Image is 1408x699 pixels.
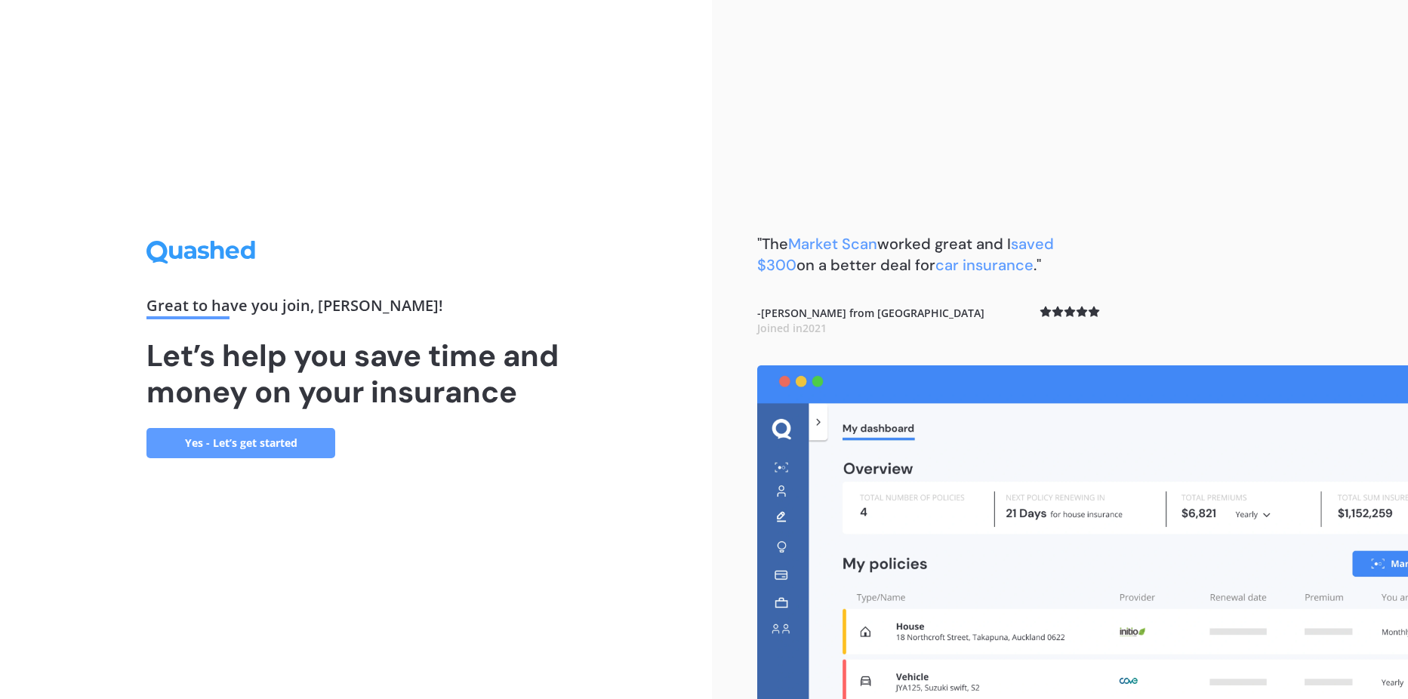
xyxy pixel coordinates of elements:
[757,234,1054,275] b: "The worked great and I on a better deal for ."
[788,234,877,254] span: Market Scan
[757,234,1054,275] span: saved $300
[757,306,984,335] b: - [PERSON_NAME] from [GEOGRAPHIC_DATA]
[146,428,335,458] a: Yes - Let’s get started
[935,255,1034,275] span: car insurance
[757,321,827,335] span: Joined in 2021
[146,298,565,319] div: Great to have you join , [PERSON_NAME] !
[146,337,565,410] h1: Let’s help you save time and money on your insurance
